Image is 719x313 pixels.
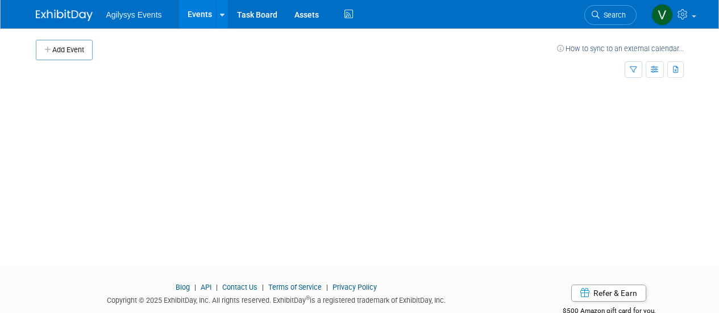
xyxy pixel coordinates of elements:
[600,11,626,19] span: Search
[176,283,190,291] a: Blog
[36,293,518,306] div: Copyright © 2025 ExhibitDay, Inc. All rights reserved. ExhibitDay is a registered trademark of Ex...
[651,4,673,26] img: Vaitiare Munoz
[192,283,199,291] span: |
[571,285,646,302] a: Refer & Earn
[268,283,322,291] a: Terms of Service
[222,283,257,291] a: Contact Us
[306,295,310,301] sup: ®
[36,40,93,60] button: Add Event
[333,283,377,291] a: Privacy Policy
[584,5,637,25] a: Search
[557,44,684,53] a: How to sync to an external calendar...
[36,10,93,21] img: ExhibitDay
[106,10,162,19] span: Agilysys Events
[213,283,221,291] span: |
[259,283,267,291] span: |
[201,283,211,291] a: API
[323,283,331,291] span: |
